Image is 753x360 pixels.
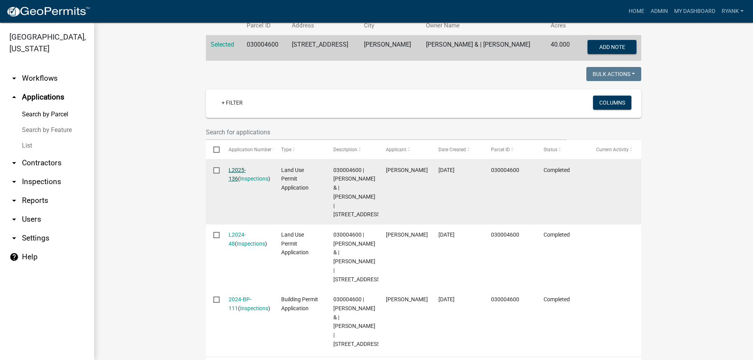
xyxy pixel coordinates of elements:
[237,241,265,247] a: Inspections
[221,140,273,159] datatable-header-cell: Application Number
[333,296,382,347] span: 030004600 | LESTER D JOHNSON & | TERESA L JOHNSON | 5081 165TH AVE NE
[589,140,641,159] datatable-header-cell: Current Activity
[386,232,428,238] span: Lester Johnson
[386,296,428,302] span: Lester Johnson
[421,16,546,35] th: Owner Name
[359,35,421,61] td: [PERSON_NAME]
[438,147,466,152] span: Date Created
[671,4,718,19] a: My Dashboard
[596,147,629,152] span: Current Activity
[273,140,326,159] datatable-header-cell: Type
[229,147,271,152] span: Application Number
[211,41,234,48] a: Selected
[333,147,357,152] span: Description
[240,305,268,311] a: Inspections
[438,232,455,238] span: 04/22/2024
[9,252,19,262] i: help
[546,16,577,35] th: Acres
[240,175,268,182] a: Inspections
[229,295,266,313] div: ( )
[215,96,249,110] a: + Filter
[9,215,19,224] i: arrow_drop_down
[281,296,318,311] span: Building Permit Application
[544,232,570,238] span: Completed
[229,166,266,184] div: ( )
[287,16,359,35] th: Address
[587,40,637,54] button: Add Note
[491,232,519,238] span: 030004600
[386,147,406,152] span: Applicant
[359,16,421,35] th: City
[544,167,570,173] span: Completed
[593,96,631,110] button: Columns
[9,158,19,168] i: arrow_drop_down
[333,167,382,218] span: 030004600 | LESTER D JOHNSON & | TERESA L JOHNSON | 5081 165TH AVE NE
[229,167,246,182] a: L2025-136
[484,140,536,159] datatable-header-cell: Parcel ID
[281,232,309,256] span: Land Use Permit Application
[536,140,589,159] datatable-header-cell: Status
[9,92,19,102] i: arrow_drop_up
[9,196,19,205] i: arrow_drop_down
[326,140,378,159] datatable-header-cell: Description
[281,167,309,191] span: Land Use Permit Application
[599,44,625,50] span: Add Note
[287,35,359,61] td: [STREET_ADDRESS]
[229,296,251,311] a: 2024-BP-111
[242,35,287,61] td: 030004600
[718,4,747,19] a: RyanK
[333,232,382,282] span: 030004600 | LESTER D JOHNSON & | TERESA L JOHNSON | 5081 165TH AVE NE
[438,296,455,302] span: 04/19/2024
[386,167,428,173] span: Katie Novak
[281,147,291,152] span: Type
[421,35,546,61] td: [PERSON_NAME] & | [PERSON_NAME]
[438,167,455,173] span: 09/17/2025
[206,140,221,159] datatable-header-cell: Select
[626,4,648,19] a: Home
[491,167,519,173] span: 030004600
[546,35,577,61] td: 40.000
[229,232,246,247] a: L2024-48
[491,147,510,152] span: Parcel ID
[242,16,287,35] th: Parcel ID
[586,67,641,81] button: Bulk Actions
[229,230,266,248] div: ( )
[378,140,431,159] datatable-header-cell: Applicant
[544,296,570,302] span: Completed
[9,74,19,83] i: arrow_drop_down
[9,233,19,243] i: arrow_drop_down
[9,177,19,186] i: arrow_drop_down
[544,147,557,152] span: Status
[648,4,671,19] a: Admin
[206,124,567,140] input: Search for applications
[491,296,519,302] span: 030004600
[431,140,484,159] datatable-header-cell: Date Created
